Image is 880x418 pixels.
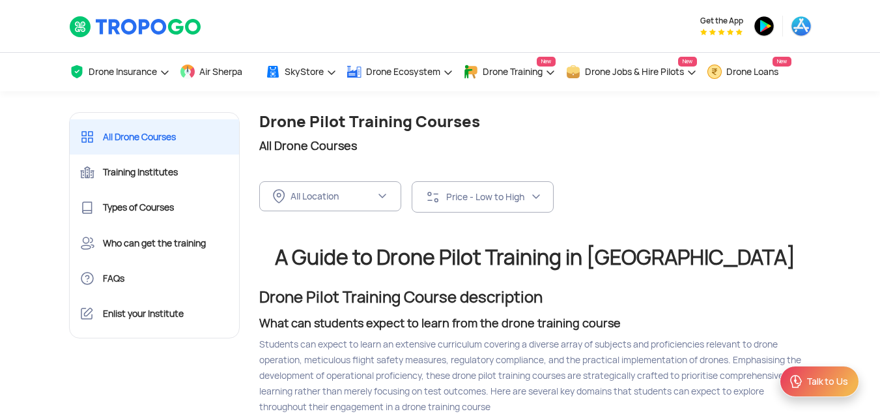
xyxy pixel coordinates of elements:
span: Drone Training [483,67,543,77]
a: Drone Ecosystem [347,53,453,91]
img: ic_playstore.png [754,16,774,37]
h2: Drone Pilot Training Course description [259,290,812,305]
span: New [537,57,556,67]
img: App Raking [700,29,743,35]
span: Drone Jobs & Hire Pilots [585,67,684,77]
a: All Drone Courses [70,119,240,155]
img: ic_location_inActive.svg [273,189,285,203]
span: New [678,57,697,67]
a: FAQs [70,261,240,296]
span: New [773,57,791,67]
span: SkyStore [285,67,324,77]
h2: All Drone Courses [259,136,812,155]
div: Students can expect to learn an extensive curriculum covering a diverse array of subjects and pro... [259,336,812,415]
h1: Drone Pilot Training Courses [259,112,812,131]
div: All Location [291,190,375,202]
a: SkyStore [265,53,337,91]
a: Types of Courses [70,190,240,225]
button: Price - Low to High [412,181,554,213]
a: Drone LoansNew [707,53,791,91]
button: All Location [259,181,401,211]
h3: What can students expect to learn from the drone training course [259,316,812,331]
a: Air Sherpa [180,53,255,91]
a: Drone Insurance [69,53,170,91]
span: Drone Ecosystem [366,67,440,77]
span: Air Sherpa [199,67,242,77]
div: Price - Low to High [446,191,531,203]
div: Talk to Us [806,375,848,388]
a: Drone TrainingNew [463,53,556,91]
span: Drone Insurance [89,67,157,77]
a: Training Institutes [70,155,240,190]
span: Get the App [700,16,743,26]
img: TropoGo Logo [69,16,203,38]
img: ic_chevron_down.svg [377,191,388,202]
h2: A Guide to Drone Pilot Training in [GEOGRAPHIC_DATA] [259,246,812,269]
a: Who can get the training [70,226,240,261]
a: Enlist your Institute [70,296,240,331]
a: Drone Jobs & Hire PilotsNew [565,53,697,91]
span: Drone Loans [726,67,778,77]
img: ic_appstore.png [791,16,812,37]
img: ic_Support.svg [788,374,804,389]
